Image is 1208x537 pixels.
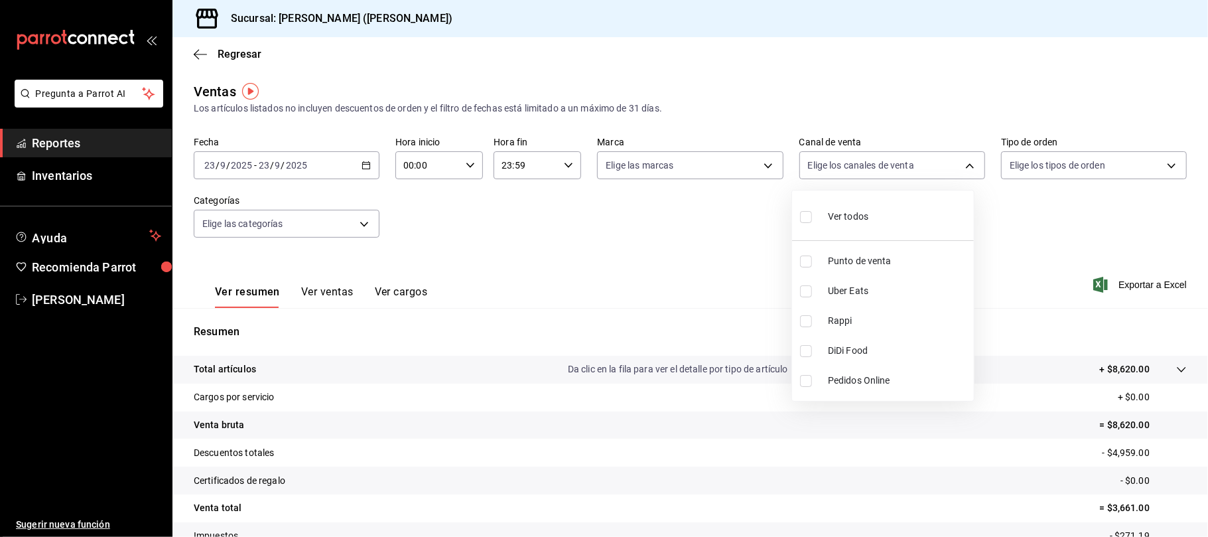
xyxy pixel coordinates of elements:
span: Rappi [828,314,969,328]
span: Punto de venta [828,254,969,268]
img: Tooltip marker [242,83,259,100]
span: DiDi Food [828,344,969,358]
span: Pedidos Online [828,374,969,388]
span: Uber Eats [828,284,969,298]
span: Ver todos [828,210,868,224]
